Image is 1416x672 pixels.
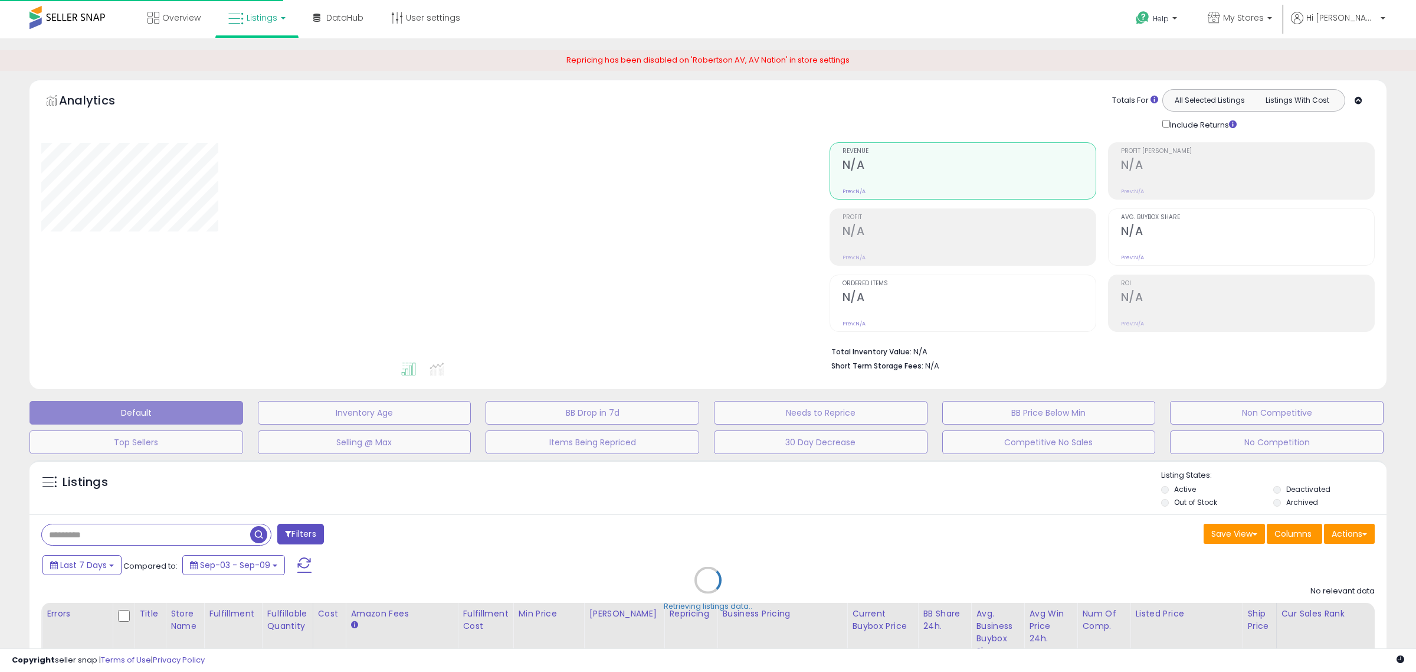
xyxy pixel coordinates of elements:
[258,401,471,425] button: Inventory Age
[843,188,866,195] small: Prev: N/A
[1153,118,1251,131] div: Include Returns
[1121,291,1374,306] h2: N/A
[1121,320,1144,327] small: Prev: N/A
[831,361,923,371] b: Short Term Storage Fees:
[664,601,752,611] div: Retrieving listings data..
[1121,254,1144,261] small: Prev: N/A
[1121,224,1374,240] h2: N/A
[12,654,55,666] strong: Copyright
[1253,93,1341,108] button: Listings With Cost
[831,347,912,357] b: Total Inventory Value:
[843,224,1096,240] h2: N/A
[1121,158,1374,174] h2: N/A
[29,401,243,425] button: Default
[1121,280,1374,287] span: ROI
[1170,401,1384,425] button: Non Competitive
[1153,14,1169,24] span: Help
[925,360,939,371] span: N/A
[843,158,1096,174] h2: N/A
[1291,12,1385,38] a: Hi [PERSON_NAME]
[486,430,699,454] button: Items Being Repriced
[1306,12,1377,24] span: Hi [PERSON_NAME]
[1121,148,1374,155] span: Profit [PERSON_NAME]
[942,430,1156,454] button: Competitive No Sales
[843,291,1096,306] h2: N/A
[566,54,850,66] span: Repricing has been disabled on 'Robertson AV, AV Nation' in store settings
[1126,2,1189,38] a: Help
[1135,11,1150,25] i: Get Help
[843,214,1096,221] span: Profit
[1223,12,1264,24] span: My Stores
[486,401,699,425] button: BB Drop in 7d
[843,280,1096,287] span: Ordered Items
[843,320,866,327] small: Prev: N/A
[12,655,205,666] div: seller snap | |
[831,344,1366,358] li: N/A
[1166,93,1254,108] button: All Selected Listings
[714,401,927,425] button: Needs to Reprice
[59,92,138,112] h5: Analytics
[714,430,927,454] button: 30 Day Decrease
[1121,214,1374,221] span: Avg. Buybox Share
[247,12,277,24] span: Listings
[1112,95,1158,106] div: Totals For
[843,148,1096,155] span: Revenue
[942,401,1156,425] button: BB Price Below Min
[843,254,866,261] small: Prev: N/A
[258,430,471,454] button: Selling @ Max
[1121,188,1144,195] small: Prev: N/A
[29,430,243,454] button: Top Sellers
[162,12,201,24] span: Overview
[1170,430,1384,454] button: No Competition
[326,12,363,24] span: DataHub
